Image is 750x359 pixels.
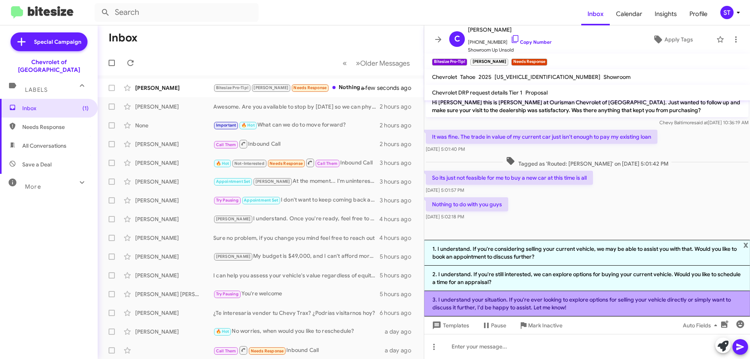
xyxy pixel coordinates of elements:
span: [DATE] 5:01:40 PM [426,146,465,152]
h1: Inbox [109,32,137,44]
div: 5 hours ago [380,271,418,279]
span: Bitesize Pro-Tip! [216,85,248,90]
div: [PERSON_NAME] [135,178,213,186]
div: 3 hours ago [380,159,418,167]
div: Inbound Call [213,345,385,355]
nav: Page navigation example [338,55,414,71]
span: said at [694,120,708,125]
span: « [343,58,347,68]
span: Call Them [216,348,236,354]
span: [PHONE_NUMBER] [468,34,552,46]
div: 2 hours ago [380,140,418,148]
span: C [454,33,460,45]
button: Mark Inactive [512,318,569,332]
button: Auto Fields [677,318,727,332]
span: 🔥 Hot [216,161,229,166]
div: At the moment... I'm uninterested because I won't be able to afford the cars that I am interested... [213,177,380,186]
span: Profile [683,3,714,25]
span: Needs Response [270,161,303,166]
div: [PERSON_NAME] [135,159,213,167]
span: Auto Fields [683,318,720,332]
span: [PERSON_NAME] [468,25,552,34]
span: 🔥 Hot [241,123,255,128]
button: Apply Tags [632,32,712,46]
div: Inbound Call [213,158,380,168]
div: [PERSON_NAME] [135,328,213,336]
span: Apply Tags [664,32,693,46]
div: a day ago [385,346,418,354]
span: Mark Inactive [528,318,562,332]
div: My budget is $49,000, and I can't afford more than that. [213,252,380,261]
span: 🔥 Hot [216,329,229,334]
a: Insights [648,3,683,25]
div: [PERSON_NAME] [135,140,213,148]
span: Important [216,123,236,128]
span: Chevy Baltimore [DATE] 10:36:19 AM [659,120,748,125]
span: More [25,183,41,190]
span: (1) [82,104,89,112]
span: Save a Deal [22,161,52,168]
div: 4 hours ago [379,234,418,242]
div: I don't want to keep coming back and forth to the dealership. If I'm not getting the best offer p... [213,196,380,205]
span: Appointment Set [244,198,278,203]
p: Nothing to do with you guys [426,197,508,211]
a: Inbox [581,3,610,25]
div: Awesome. Are you available to stop by [DATE] so we can physically see your vehicle? [213,103,380,111]
div: 3 hours ago [380,196,418,204]
div: 4 hours ago [379,215,418,223]
span: [US_VEHICLE_IDENTIFICATION_NUMBER] [495,73,600,80]
a: Special Campaign [11,32,87,51]
span: Showroom [604,73,630,80]
span: Appointment Set [216,179,250,184]
input: Search [95,3,259,22]
div: ¿Te interesaría vender tu Chevy Trax? ¿Podrías visitarnos hoy? [213,309,380,317]
div: [PERSON_NAME] [135,196,213,204]
div: [PERSON_NAME] [135,84,213,92]
span: [DATE] 5:02:18 PM [426,214,464,220]
p: So its just not feasible for me to buy a new car at this time is all [426,171,593,185]
span: [PERSON_NAME] [216,254,251,259]
span: [DATE] 5:01:57 PM [426,187,464,193]
div: [PERSON_NAME] [135,309,213,317]
div: What can we do to move forward? [213,121,380,130]
button: Pause [475,318,512,332]
span: 2025 [479,73,491,80]
li: 2. I understand. If you're still interested, we can explore options for buying your current vehic... [424,266,750,291]
li: 1. I understand. If you're considering selling your current vehicle, we may be able to assist you... [424,240,750,266]
div: 3 hours ago [380,178,418,186]
span: Older Messages [360,59,410,68]
div: No worries, when would you like to reschedule? [213,327,385,336]
div: None [135,121,213,129]
small: Bitesize Pro-Tip! [432,59,467,66]
div: ST [720,6,734,19]
div: Inbound Call [213,139,380,149]
span: Labels [25,86,48,93]
span: Tahoe [460,73,475,80]
div: a few seconds ago [371,84,418,92]
li: 3. I understand your situation. If you're ever looking to explore options for selling your vehicl... [424,291,750,316]
small: [PERSON_NAME] [470,59,508,66]
a: Calendar [610,3,648,25]
p: It was fine. The trade in value of my current car just isn't enough to pay my existing loan [426,130,657,144]
div: [PERSON_NAME] [135,103,213,111]
div: I understand. Once you're ready, feel free to reach out. [213,214,379,223]
div: [PERSON_NAME] [135,215,213,223]
span: Needs Response [22,123,89,131]
div: a day ago [385,328,418,336]
small: Needs Response [511,59,547,66]
p: Hi [PERSON_NAME] this is [PERSON_NAME] at Ourisman Chevrolet of [GEOGRAPHIC_DATA]. Just wanted to... [426,95,748,117]
a: Copy Number [511,39,552,45]
span: All Conversations [22,142,66,150]
button: ST [714,6,741,19]
span: Call Them [317,161,337,166]
span: Proposal [525,89,548,96]
span: Call Them [216,142,236,147]
span: [PERSON_NAME] [216,216,251,221]
span: Not-Interested [234,161,264,166]
span: Inbox [22,104,89,112]
span: Needs Response [293,85,327,90]
span: Tagged as 'Routed: [PERSON_NAME]' on [DATE] 5:01:42 PM [503,156,671,168]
